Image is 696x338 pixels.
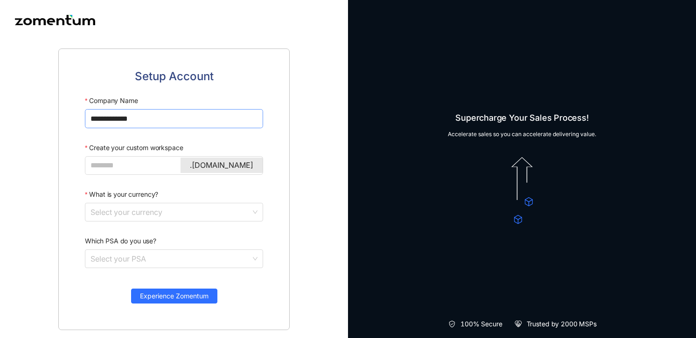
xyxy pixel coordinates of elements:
[85,109,263,128] input: Company Name
[131,289,217,304] button: Experience Zomentum
[460,319,502,329] span: 100% Secure
[135,68,214,85] span: Setup Account
[448,130,596,138] span: Accelerate sales so you can accelerate delivering value.
[85,139,183,156] label: Create your custom workspace
[448,111,596,124] span: Supercharge Your Sales Process!
[527,319,597,329] span: Trusted by 2000 MSPs
[90,159,256,171] input: Create your custom workspace
[140,291,209,301] span: Experience Zomentum
[181,158,263,173] div: .[DOMAIN_NAME]
[15,15,95,25] img: Zomentum logo
[85,186,158,203] label: What is your currency?
[85,92,138,109] label: Company Name
[85,233,156,249] label: Which PSA do you use?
